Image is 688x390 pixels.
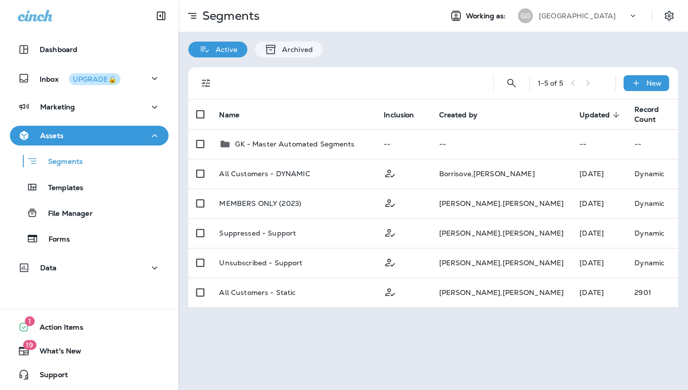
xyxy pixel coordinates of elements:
[25,316,35,326] span: 1
[518,8,533,23] div: GG
[40,132,63,140] p: Assets
[579,110,623,119] span: Updated
[147,6,175,26] button: Collapse Sidebar
[384,257,397,266] span: Customer Only
[376,129,431,159] td: --
[219,170,310,178] p: All Customers - DYNAMIC
[39,235,70,244] p: Forms
[30,371,68,383] span: Support
[384,111,414,119] span: Inclusion
[219,111,239,119] span: Name
[572,189,627,218] td: [DATE]
[10,68,169,88] button: InboxUPGRADE🔒
[38,157,83,167] p: Segments
[572,248,627,278] td: [DATE]
[539,12,616,20] p: [GEOGRAPHIC_DATA]
[219,199,301,207] p: MEMBERS ONLY (2023)
[211,46,237,53] p: Active
[579,111,610,119] span: Updated
[40,264,57,272] p: Data
[431,218,572,248] td: [PERSON_NAME] , [PERSON_NAME]
[572,129,627,159] td: --
[384,228,397,237] span: Customer Only
[627,248,678,278] td: Dynamic
[10,40,169,59] button: Dashboard
[73,76,116,83] div: UPGRADE🔒
[10,228,169,249] button: Forms
[572,278,627,307] td: [DATE]
[572,159,627,189] td: [DATE]
[10,202,169,223] button: File Manager
[38,184,83,193] p: Templates
[646,79,662,87] p: New
[431,129,572,159] td: --
[466,12,508,20] span: Working as:
[10,341,169,361] button: 19What's New
[40,73,120,84] p: Inbox
[198,8,260,23] p: Segments
[10,97,169,117] button: Marketing
[219,110,252,119] span: Name
[10,317,169,337] button: 1Action Items
[69,73,120,85] button: UPGRADE🔒
[431,189,572,218] td: [PERSON_NAME] , [PERSON_NAME]
[431,248,572,278] td: [PERSON_NAME] , [PERSON_NAME]
[384,198,397,207] span: Customer Only
[431,159,572,189] td: Borrisove , [PERSON_NAME]
[10,126,169,146] button: Assets
[235,140,354,148] p: GK - Master Automated Segments
[30,323,83,335] span: Action Items
[10,365,169,385] button: Support
[572,218,627,248] td: [DATE]
[384,110,427,119] span: Inclusion
[502,73,521,93] button: Search Segments
[219,229,296,237] p: Suppressed - Support
[627,189,678,218] td: Dynamic
[10,177,169,197] button: Templates
[439,111,477,119] span: Created by
[219,259,302,267] p: Unsubscribed - Support
[627,218,678,248] td: Dynamic
[384,287,397,296] span: Customer Only
[30,347,81,359] span: What's New
[10,258,169,278] button: Data
[431,278,572,307] td: [PERSON_NAME] , [PERSON_NAME]
[219,289,295,296] p: All Customers - Static
[38,209,93,219] p: File Manager
[277,46,313,53] p: Archived
[196,73,216,93] button: Filters
[439,110,490,119] span: Created by
[40,103,75,111] p: Marketing
[40,46,77,53] p: Dashboard
[627,159,678,189] td: Dynamic
[660,7,678,25] button: Settings
[634,105,659,124] span: Record Count
[538,79,563,87] div: 1 - 5 of 5
[23,340,36,350] span: 19
[384,168,397,177] span: Customer Only
[10,150,169,172] button: Segments
[627,278,678,307] td: 2901
[627,129,678,159] td: --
